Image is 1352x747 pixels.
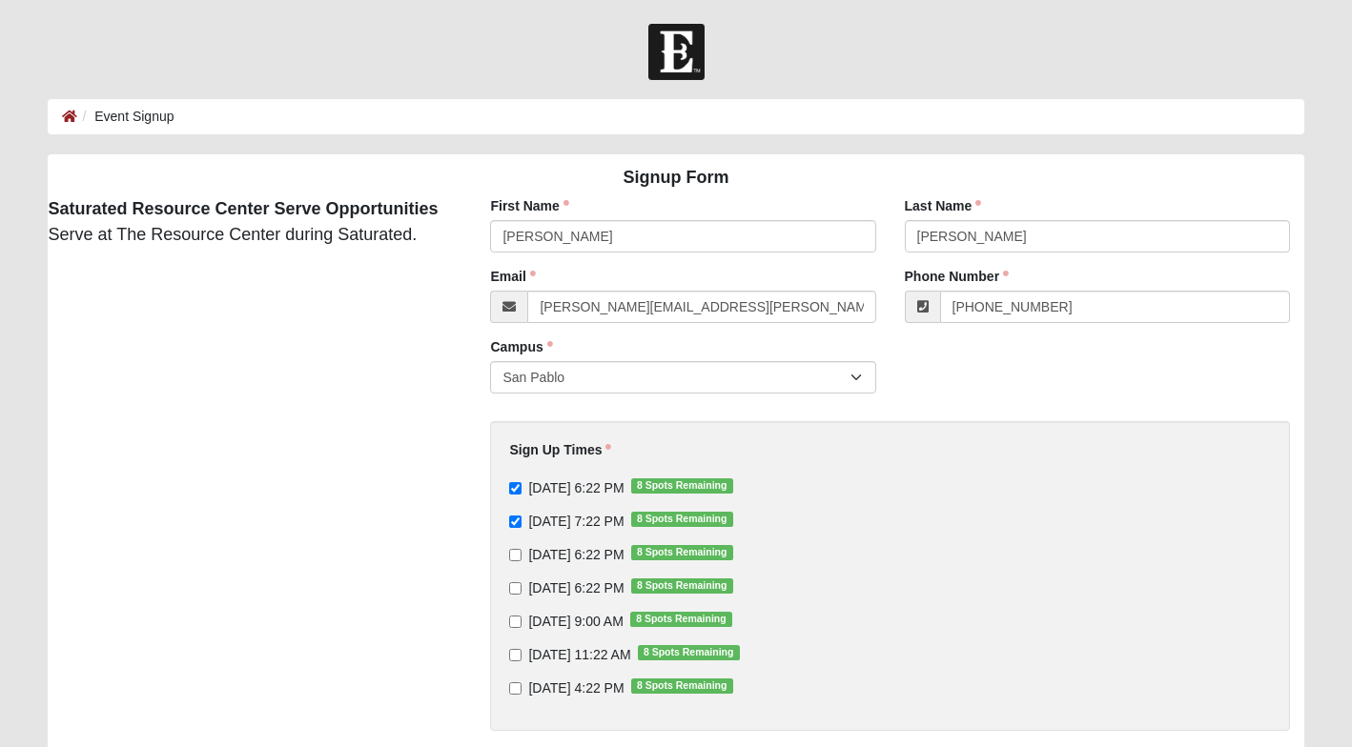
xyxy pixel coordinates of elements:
input: [DATE] 6:22 PM8 Spots Remaining [509,482,522,495]
input: [DATE] 11:22 AM8 Spots Remaining [509,649,522,661]
span: [DATE] 7:22 PM [528,514,624,529]
span: [DATE] 6:22 PM [528,547,624,562]
span: [DATE] 9:00 AM [528,614,623,629]
label: Phone Number [905,267,1010,286]
input: [DATE] 6:22 PM8 Spots Remaining [509,582,522,595]
div: Serve at The Resource Center during Saturated. [33,196,461,248]
span: 8 Spots Remaining [630,612,732,627]
span: [DATE] 4:22 PM [528,680,624,696]
input: [DATE] 7:22 PM8 Spots Remaining [509,515,522,528]
span: [DATE] 6:22 PM [528,480,624,495]
span: [DATE] 11:22 AM [528,647,630,662]
span: 8 Spots Remaining [631,578,733,594]
strong: Saturated Resource Center Serve Opportunities [48,199,438,218]
img: Church of Eleven22 Logo [648,24,705,80]
span: 8 Spots Remaining [631,545,733,560]
h4: Signup Form [48,168,1303,189]
span: 8 Spots Remaining [631,478,733,494]
span: [DATE] 6:22 PM [528,580,624,596]
span: 8 Spots Remaining [631,678,733,694]
label: First Name [490,196,568,215]
span: 8 Spots Remaining [638,645,740,660]
span: 8 Spots Remaining [631,512,733,527]
label: Sign Up Times [509,440,611,459]
label: Email [490,267,535,286]
input: [DATE] 9:00 AM8 Spots Remaining [509,616,522,628]
label: Campus [490,337,552,356]
input: [DATE] 4:22 PM8 Spots Remaining [509,682,522,695]
label: Last Name [905,196,982,215]
li: Event Signup [77,107,174,127]
input: [DATE] 6:22 PM8 Spots Remaining [509,549,522,561]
